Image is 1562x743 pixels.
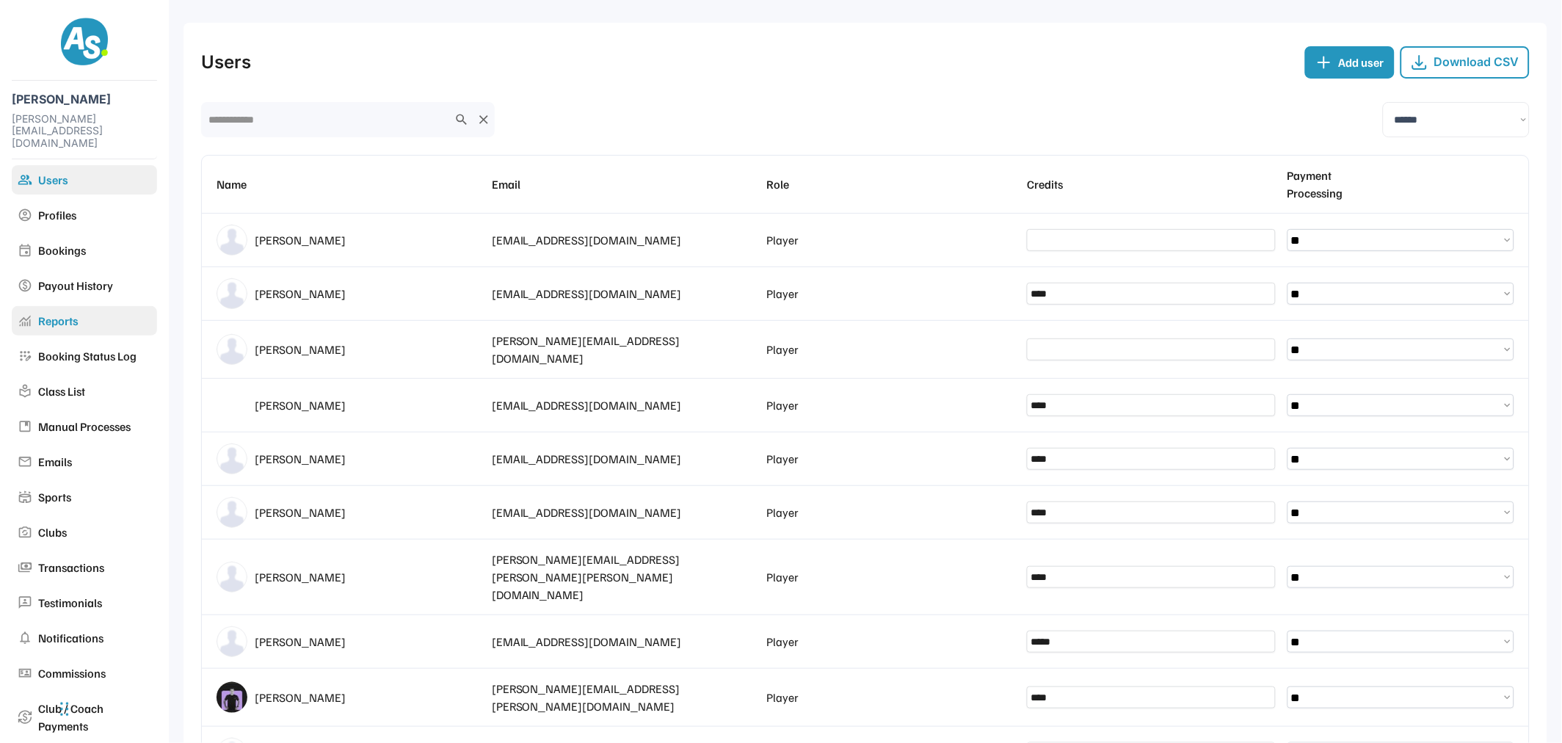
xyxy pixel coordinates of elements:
img: local_library_24dp_909090_FILL0_wght400_GRAD0_opsz24.svg [18,384,32,399]
div: Users [201,49,251,76]
div: Club / Coach Payments [38,700,151,735]
div: Player [767,689,799,706]
div: Sports [38,488,151,506]
div: Add user [1339,54,1384,71]
div: [PERSON_NAME] [255,689,480,706]
div: Profiles [38,206,151,224]
div: Name [217,175,480,193]
div: Player [767,504,799,521]
div: Commissions [38,664,151,682]
div: Player [767,633,799,650]
div: [EMAIL_ADDRESS][DOMAIN_NAME] [492,450,755,468]
div: [PERSON_NAME] [255,450,480,468]
div: [PERSON_NAME] [255,633,480,650]
div: Testimonials [38,594,151,612]
div: [PERSON_NAME][EMAIL_ADDRESS][DOMAIN_NAME] [12,113,157,150]
div: Users [38,171,151,189]
img: group_24dp_2596BE_FILL0_wght400_GRAD0_opsz24.svg [18,173,32,187]
div: Notifications [38,629,151,647]
div: Class List [38,383,151,400]
div: [PERSON_NAME][EMAIL_ADDRESS][DOMAIN_NAME] [492,332,755,367]
div: Credits [1027,175,1276,193]
div: Clubs [38,523,151,541]
div: [EMAIL_ADDRESS][DOMAIN_NAME] [492,231,755,249]
img: AS-100x100%402x.png [61,18,108,65]
img: stadium_24dp_909090_FILL0_wght400_GRAD0_opsz24.svg [18,490,32,504]
div: Player [767,341,799,358]
img: monitoring_24dp_909090_FILL0_wght400_GRAD0_opsz24.svg [18,313,32,328]
img: event_24dp_909090_FILL0_wght400_GRAD0_opsz24.svg [18,243,32,258]
div: Manual Processes [38,418,151,435]
div: Email [492,175,755,193]
div: Reports [38,312,151,330]
div: Booking Status Log [38,347,151,365]
img: app_registration_24dp_909090_FILL0_wght400_GRAD0_opsz24.svg [18,349,32,363]
div: [EMAIL_ADDRESS][DOMAIN_NAME] [492,633,755,650]
div: Player [767,450,799,468]
div: [PERSON_NAME] [255,396,480,414]
div: [PERSON_NAME] [255,285,480,302]
div: [PERSON_NAME] [255,568,480,586]
div: Bookings [38,242,151,259]
div: [PERSON_NAME][EMAIL_ADDRESS][PERSON_NAME][PERSON_NAME][DOMAIN_NAME] [492,551,755,604]
img: notifications_24dp_909090_FILL0_wght400_GRAD0_opsz24.svg [18,631,32,645]
div: Player [767,396,799,414]
div: Download CSV [1434,55,1519,69]
div: Transactions [38,559,151,576]
img: 3p_24dp_909090_FILL0_wght400_GRAD0_opsz24.svg [18,595,32,610]
img: universal_currency_24dp_909090_FILL0_wght400_GRAD0_opsz24.svg [18,666,32,681]
div: Player [767,568,799,586]
div: [EMAIL_ADDRESS][DOMAIN_NAME] [492,504,755,521]
img: account_circle_24dp_909090_FILL0_wght400_GRAD0_opsz24.svg [18,208,32,222]
div: [EMAIL_ADDRESS][DOMAIN_NAME] [492,396,755,414]
div: [PERSON_NAME] [12,93,157,106]
img: mail_24dp_909090_FILL0_wght400_GRAD0_opsz24.svg [18,454,32,469]
div: Payout History [38,277,151,294]
img: paid_24dp_909090_FILL0_wght400_GRAD0_opsz24.svg [18,278,32,293]
img: party_mode_24dp_909090_FILL0_wght400_GRAD0_opsz24.svg [18,525,32,540]
div: [PERSON_NAME] [255,504,480,521]
img: payments_24dp_909090_FILL0_wght400_GRAD0_opsz24.svg [18,560,32,575]
div: Player [767,231,799,249]
div: Payment Processing [1287,167,1514,202]
div: [PERSON_NAME] [255,231,480,249]
div: Emails [38,453,151,471]
div: [PERSON_NAME] [255,341,480,358]
div: [EMAIL_ADDRESS][DOMAIN_NAME] [492,285,755,302]
div: [PERSON_NAME][EMAIL_ADDRESS][PERSON_NAME][DOMAIN_NAME] [492,680,755,715]
img: developer_guide_24dp_909090_FILL0_wght400_GRAD0_opsz24.svg [18,419,32,434]
div: Role [767,175,1016,193]
div: Player [767,285,799,302]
